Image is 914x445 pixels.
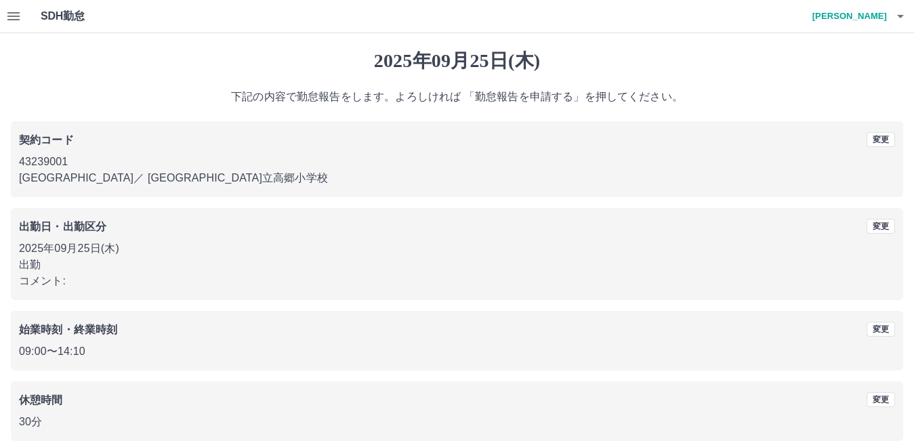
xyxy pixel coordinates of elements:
p: 下記の内容で勤怠報告をします。よろしければ 「勤怠報告を申請する」を押してください。 [11,89,903,105]
b: 契約コード [19,134,74,146]
p: 43239001 [19,154,895,170]
b: 始業時刻・終業時刻 [19,324,117,335]
p: コメント: [19,273,895,289]
button: 変更 [867,392,895,407]
button: 変更 [867,322,895,337]
p: [GEOGRAPHIC_DATA] ／ [GEOGRAPHIC_DATA]立高郷小学校 [19,170,895,186]
p: 2025年09月25日(木) [19,240,895,257]
p: 09:00 〜 14:10 [19,343,895,360]
b: 休憩時間 [19,394,63,406]
b: 出勤日・出勤区分 [19,221,106,232]
p: 出勤 [19,257,895,273]
button: 変更 [867,132,895,147]
h1: 2025年09月25日(木) [11,49,903,72]
p: 30分 [19,414,895,430]
button: 変更 [867,219,895,234]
